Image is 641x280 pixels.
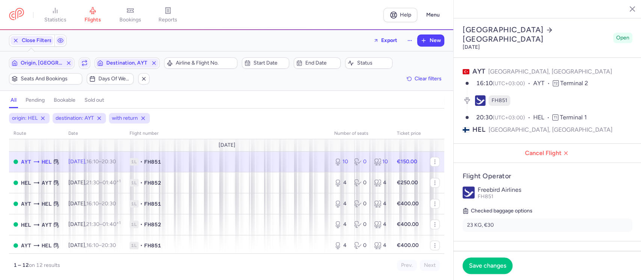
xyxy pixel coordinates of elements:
span: bookings [119,17,141,23]
h4: all [11,97,17,104]
button: Export [368,35,402,47]
button: End date [294,57,341,69]
span: – [86,158,116,165]
th: route [9,128,64,139]
div: 4 [374,179,388,187]
span: • [140,221,143,228]
span: Antalya, Antalya, Turkey [42,179,52,187]
span: AYT [42,221,52,229]
span: AYT [472,67,485,75]
span: • [140,200,143,208]
h4: bookable [54,97,75,104]
span: End date [305,60,338,66]
span: Cancel Flight [460,150,635,157]
span: 1L [130,200,139,208]
span: Save changes [469,262,506,269]
div: 0 [354,242,368,249]
div: 4 [334,200,348,208]
strong: €250.00 [397,179,418,186]
span: Close Filters [22,38,52,44]
div: 0 [354,200,368,208]
span: Helsinki-vantaa, Helsinki, Finland [21,179,31,187]
a: flights [74,7,112,23]
span: (UTC+03:00) [493,114,525,121]
span: 1L [130,179,139,187]
span: Helsinki-vantaa, Helsinki, Finland [42,241,52,250]
span: Start date [253,60,287,66]
a: bookings [112,7,149,23]
span: Helsinki-vantaa, Helsinki, Finland [42,158,52,166]
span: (UTC+03:00) [493,80,525,87]
button: Start date [242,57,289,69]
h2: [GEOGRAPHIC_DATA] [GEOGRAPHIC_DATA] [463,25,610,44]
time: 16:10 [476,80,493,87]
strong: 1 – 12 [14,262,29,268]
span: with return [112,114,138,122]
span: FH852 [144,221,161,228]
h4: sold out [84,97,104,104]
span: T1 [552,114,558,120]
time: 16:10 [86,200,99,207]
span: FH851 [478,193,493,200]
strong: €400.00 [397,242,419,248]
button: Origin, [GEOGRAPHIC_DATA] [9,57,74,69]
p: Freebird Airlines [478,187,632,193]
span: reports [158,17,177,23]
th: Flight number [125,128,330,139]
div: 10 [374,158,388,166]
time: 01:40 [103,179,121,186]
button: Close Filters [9,35,54,46]
span: Open [616,34,629,42]
button: Status [345,57,392,69]
figure: FH airline logo [475,95,486,106]
strong: €400.00 [397,200,419,207]
time: 20:30 [102,200,116,207]
span: • [140,242,143,249]
li: 23 KG, €30 [463,218,632,232]
div: 4 [374,200,388,208]
span: OPEN [14,160,18,164]
div: 0 [354,221,368,228]
button: Next [420,260,440,271]
button: Prev. [397,260,417,271]
span: on 12 results [29,262,60,268]
h4: Flight Operator [463,172,632,181]
a: Help [383,8,417,22]
span: – [86,221,121,227]
span: OPEN [14,181,18,185]
span: OPEN [14,202,18,206]
time: 16:10 [86,242,99,248]
th: date [64,128,125,139]
span: 1L [130,242,139,249]
div: 4 [334,242,348,249]
span: HEL [533,113,552,122]
button: Menu [422,8,444,22]
button: Airline & Flight No. [164,57,237,69]
span: • [140,158,143,166]
h4: Tickets volume [463,250,632,259]
span: Destination, AYT [106,60,148,66]
div: 4 [334,179,348,187]
a: reports [149,7,187,23]
div: 0 [354,158,368,166]
span: HEL [472,125,486,134]
span: FH851 [492,97,507,104]
span: Helsinki-vantaa, Helsinki, Finland [42,200,52,208]
div: 4 [334,221,348,228]
span: 1L [130,221,139,228]
span: FH851 [144,242,161,249]
span: [GEOGRAPHIC_DATA], [GEOGRAPHIC_DATA] [488,68,612,75]
th: Ticket price [392,128,425,139]
span: T2 [553,80,559,86]
span: Terminal 2 [560,80,588,87]
span: Airline & Flight No. [176,60,235,66]
span: flights [84,17,101,23]
h5: Checked baggage options [463,206,632,215]
span: Terminal 1 [560,114,587,121]
span: [DATE], [68,179,121,186]
span: HEL [21,221,31,229]
span: origin: HEL [12,114,38,122]
span: FH852 [144,179,161,187]
time: 20:30 [476,114,493,121]
span: AYT [533,79,553,88]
